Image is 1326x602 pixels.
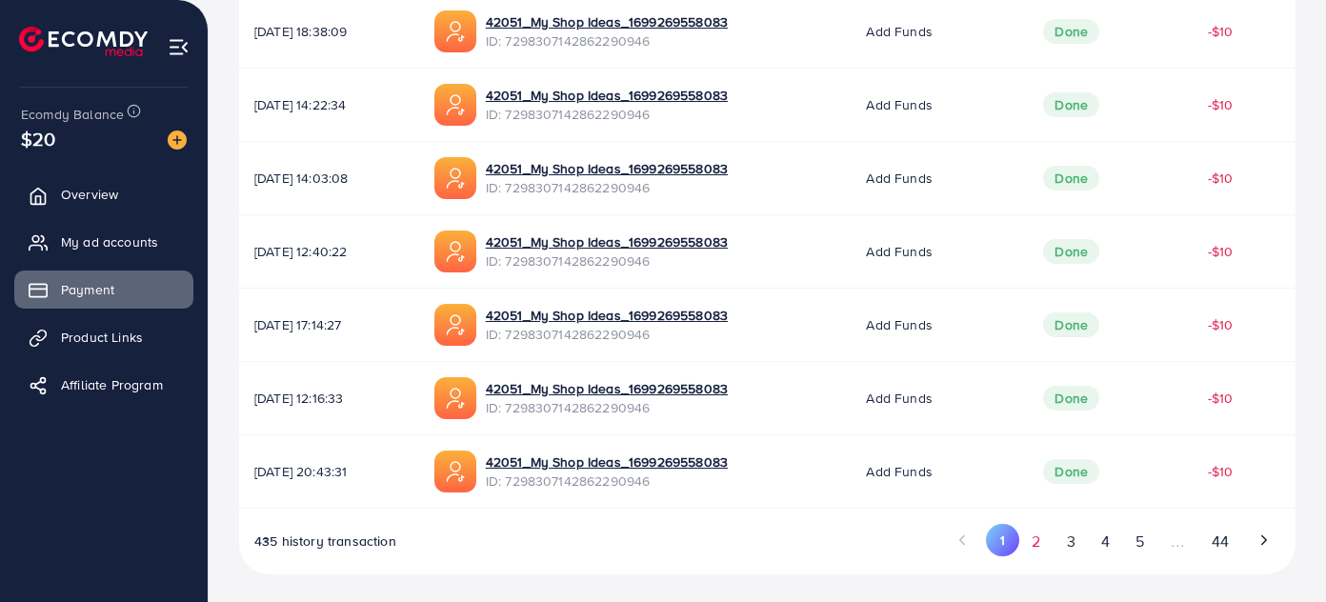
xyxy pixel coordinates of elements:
[866,242,932,261] span: Add funds
[21,125,55,152] span: $20
[254,462,404,481] span: [DATE] 20:43:31
[61,375,163,394] span: Affiliate Program
[61,280,114,299] span: Payment
[1088,524,1122,559] button: Go to page 4
[434,451,476,492] img: ic-ads-acc.e4c84228.svg
[486,159,728,178] a: 42051_My Shop Ideas_1699269558083
[19,27,148,56] img: logo
[1208,315,1234,334] span: -$10
[61,232,158,251] span: My ad accounts
[866,95,932,114] span: Add funds
[486,452,728,472] a: 42051_My Shop Ideas_1699269558083
[486,379,728,398] a: 42051_My Shop Ideas_1699269558083
[486,325,728,344] span: ID: 7298307142862290946
[1208,462,1234,481] span: -$10
[486,306,728,325] a: 42051_My Shop Ideas_1699269558083
[486,12,728,31] a: 42051_My Shop Ideas_1699269558083
[1043,19,1099,44] span: Done
[61,185,118,204] span: Overview
[434,377,476,419] img: ic-ads-acc.e4c84228.svg
[1208,22,1234,41] span: -$10
[254,95,404,114] span: [DATE] 14:22:34
[168,130,187,150] img: image
[486,232,728,251] a: 42051_My Shop Ideas_1699269558083
[866,169,932,188] span: Add funds
[254,532,396,551] span: 435 history transaction
[14,223,193,261] a: My ad accounts
[866,462,932,481] span: Add funds
[434,84,476,126] img: ic-ads-acc.e4c84228.svg
[254,169,404,188] span: [DATE] 14:03:08
[1043,386,1099,411] span: Done
[21,105,124,124] span: Ecomdy Balance
[1208,242,1234,261] span: -$10
[1043,92,1099,117] span: Done
[434,304,476,346] img: ic-ads-acc.e4c84228.svg
[486,251,728,271] span: ID: 7298307142862290946
[1043,239,1099,264] span: Done
[434,231,476,272] img: ic-ads-acc.e4c84228.svg
[168,36,190,58] img: menu
[254,22,404,41] span: [DATE] 18:38:09
[486,105,728,124] span: ID: 7298307142862290946
[254,389,404,408] span: [DATE] 12:16:33
[1043,166,1099,191] span: Done
[1043,312,1099,337] span: Done
[14,175,193,213] a: Overview
[434,10,476,52] img: ic-ads-acc.e4c84228.svg
[1208,95,1234,114] span: -$10
[434,157,476,199] img: ic-ads-acc.e4c84228.svg
[1198,524,1241,559] button: Go to page 44
[254,242,404,261] span: [DATE] 12:40:22
[14,366,193,404] a: Affiliate Program
[254,315,404,334] span: [DATE] 17:14:27
[486,472,728,491] span: ID: 7298307142862290946
[1122,524,1156,559] button: Go to page 5
[486,86,728,105] a: 42051_My Shop Ideas_1699269558083
[986,524,1019,556] button: Go to page 1
[1043,459,1099,484] span: Done
[14,271,193,309] a: Payment
[14,318,193,356] a: Product Links
[866,315,932,334] span: Add funds
[486,398,728,417] span: ID: 7298307142862290946
[1019,524,1054,559] button: Go to page 2
[486,178,728,197] span: ID: 7298307142862290946
[1208,169,1234,188] span: -$10
[1208,389,1234,408] span: -$10
[1054,524,1088,559] button: Go to page 3
[866,389,932,408] span: Add funds
[1245,516,1312,588] iframe: Chat
[61,328,143,347] span: Product Links
[866,22,932,41] span: Add funds
[486,31,728,50] span: ID: 7298307142862290946
[947,524,1280,559] ul: Pagination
